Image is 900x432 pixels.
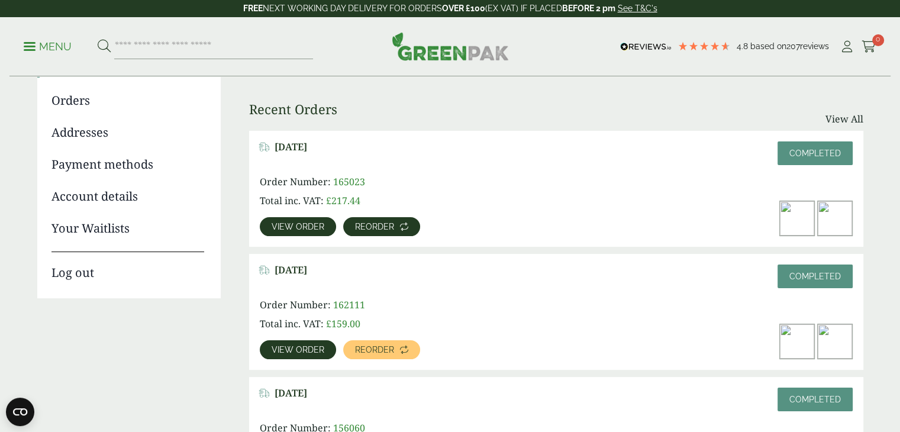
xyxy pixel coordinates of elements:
span: View order [272,346,324,354]
h3: Recent Orders [249,101,337,117]
img: 250_x_200_greaseproof_a__1-300x200.jpg [818,201,852,236]
span: Total inc. VAT: [260,317,324,330]
bdi: 217.44 [326,194,360,207]
span: Based on [750,41,786,51]
a: Orders [51,92,204,109]
span: 165023 [333,175,365,188]
p: Menu [24,40,72,54]
i: Cart [862,41,876,53]
i: My Account [840,41,854,53]
img: 250_x_200_greaseproof_a__1-300x200.jpg [818,324,852,359]
span: [DATE] [275,265,307,276]
a: View order [260,340,336,359]
a: Reorder [343,217,420,236]
a: Log out [51,252,204,282]
strong: OVER £100 [442,4,485,13]
span: Completed [789,149,841,158]
span: 0 [872,34,884,46]
a: Payment methods [51,156,204,173]
a: Menu [24,40,72,51]
button: Open CMP widget [6,398,34,426]
strong: BEFORE 2 pm [562,4,615,13]
span: Total inc. VAT: [260,194,324,207]
strong: FREE [243,4,263,13]
span: View order [272,223,324,231]
img: GreenPak Supplies [392,32,509,60]
a: Account details [51,188,204,205]
span: 207 [786,41,800,51]
span: £ [326,317,331,330]
bdi: 159.00 [326,317,360,330]
span: 4.8 [737,41,750,51]
a: Addresses [51,124,204,141]
a: View order [260,217,336,236]
span: Order Number: [260,298,331,311]
a: Reorder [343,340,420,359]
a: View All [825,112,863,126]
span: [DATE] [275,388,307,399]
img: 9-Kraft-Hotdog-Tray-Large-300x200.jpg [780,201,814,236]
a: See T&C's [618,4,657,13]
span: Reorder [355,223,394,231]
span: Order Number: [260,175,331,188]
span: reviews [800,41,829,51]
span: 162111 [333,298,365,311]
div: 4.79 Stars [678,41,731,51]
span: Completed [789,395,841,404]
a: 0 [862,38,876,56]
img: REVIEWS.io [620,43,672,51]
img: 9-Kraft-Hotdog-Tray-Large-300x200.jpg [780,324,814,359]
span: Completed [789,272,841,281]
a: Your Waitlists [51,220,204,237]
span: Reorder [355,346,394,354]
span: [DATE] [275,141,307,153]
span: £ [326,194,331,207]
